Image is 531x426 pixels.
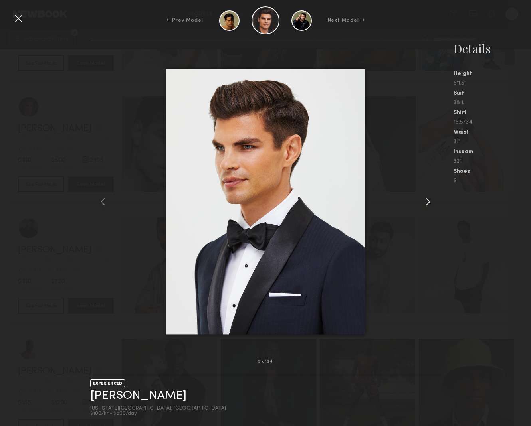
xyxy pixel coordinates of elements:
div: 15.5/34 [454,120,531,125]
div: [US_STATE][GEOGRAPHIC_DATA], [GEOGRAPHIC_DATA] [90,406,226,411]
a: [PERSON_NAME] [90,390,186,402]
div: Inseam [454,149,531,155]
div: 9 [454,178,531,184]
div: Next Model → [328,17,365,24]
div: 6'1.5" [454,81,531,86]
div: Details [454,41,531,57]
div: Height [454,71,531,77]
div: 32" [454,159,531,164]
div: 9 of 24 [258,360,273,364]
div: Waist [454,130,531,135]
div: 31" [454,139,531,145]
div: 38 L [454,100,531,106]
div: $100/hr • $500/day [90,411,226,416]
div: Shirt [454,110,531,116]
div: Shoes [454,169,531,174]
div: EXPERIENCED [90,379,125,387]
div: ← Prev Model [166,17,203,24]
div: Suit [454,91,531,96]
